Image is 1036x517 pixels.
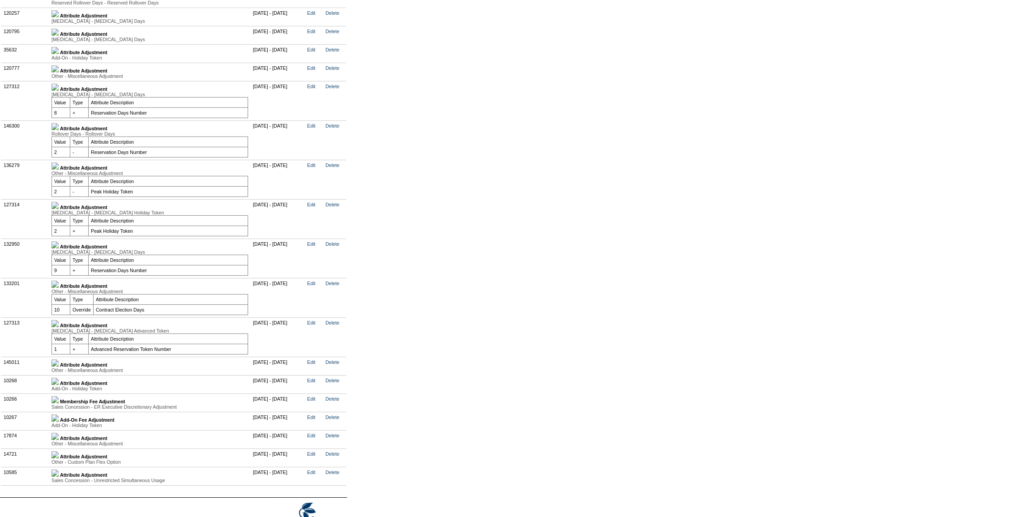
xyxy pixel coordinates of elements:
td: [DATE] - [DATE] [251,393,305,412]
a: Delete [325,451,339,457]
a: Delete [325,202,339,207]
td: 120795 [1,26,49,44]
td: 2 [52,186,70,197]
td: 10267 [1,412,49,430]
td: 10585 [1,467,49,485]
a: Delete [325,65,339,71]
div: [MEDICAL_DATA] - [MEDICAL_DATA] Days [51,92,248,97]
td: Attribute Description [89,97,248,107]
b: Attribute Adjustment [60,205,107,210]
td: 10268 [1,375,49,393]
td: - [70,147,89,157]
a: Delete [325,162,339,168]
td: [DATE] - [DATE] [251,8,305,26]
a: Edit [307,396,315,402]
td: Type [70,97,89,107]
a: Delete [325,414,339,420]
div: Rollover Days - Rollover Days [51,131,248,137]
b: Attribute Adjustment [60,323,107,328]
b: Attribute Adjustment [60,436,107,441]
a: Edit [307,123,315,128]
td: [DATE] - [DATE] [251,63,305,81]
td: Value [52,97,70,107]
a: Edit [307,162,315,168]
td: Type [70,255,89,265]
a: Edit [307,47,315,52]
a: Delete [325,47,339,52]
img: b_minus.gif [51,241,59,248]
td: [DATE] - [DATE] [251,44,305,63]
img: b_plus.gif [51,10,59,17]
td: Attribute Description [93,294,248,304]
td: 9 [52,265,70,275]
a: Edit [307,414,315,420]
a: Edit [307,10,315,16]
td: Value [52,215,70,226]
img: b_minus.gif [51,281,59,288]
img: b_plus.gif [51,29,59,36]
div: Add-On - Holiday Token [51,55,248,60]
a: Delete [325,433,339,438]
td: + [70,344,89,354]
td: [DATE] - [DATE] [251,239,305,278]
td: Type [70,215,89,226]
td: [DATE] - [DATE] [251,375,305,393]
a: Edit [307,451,315,457]
td: + [70,107,89,118]
div: Add-On - Holiday Token [51,386,248,391]
td: 133201 [1,278,49,317]
td: 1 [52,344,70,354]
td: Value [52,333,70,344]
a: Edit [307,378,315,383]
img: b_plus.gif [51,65,59,73]
img: b_minus.gif [51,320,59,327]
div: Other - Miscellaneous Adjustment [51,171,248,176]
b: Attribute Adjustment [60,68,107,73]
td: 136279 [1,160,49,199]
img: b_plus.gif [51,433,59,440]
td: 8 [52,107,70,118]
a: Edit [307,241,315,247]
a: Edit [307,359,315,365]
a: Delete [325,84,339,89]
img: b_plus.gif [51,470,59,477]
div: [MEDICAL_DATA] - [MEDICAL_DATA] Days [51,18,248,24]
div: [MEDICAL_DATA] - [MEDICAL_DATA] Holiday Token [51,210,248,215]
td: Value [52,255,70,265]
img: b_plus.gif [51,378,59,385]
a: Delete [325,281,339,286]
a: Edit [307,65,315,71]
td: - [70,186,89,197]
img: b_minus.gif [51,202,59,209]
td: Type [70,137,89,147]
b: Membership Fee Adjustment [60,399,125,404]
div: Other - Miscellaneous Adjustment [51,367,248,373]
td: 2 [52,147,70,157]
b: Attribute Adjustment [60,472,107,478]
a: Edit [307,320,315,325]
a: Delete [325,123,339,128]
td: 120777 [1,63,49,81]
td: [DATE] - [DATE] [251,357,305,375]
div: Other - Miscellaneous Adjustment [51,289,248,294]
img: b_plus.gif [51,396,59,403]
td: 120257 [1,8,49,26]
div: Sales Concession - ER Executive Discretionary Adjustment [51,404,248,410]
td: Attribute Description [89,333,248,344]
a: Delete [325,10,339,16]
td: Value [52,294,70,304]
td: [DATE] - [DATE] [251,430,305,449]
b: Add-On Fee Adjustment [60,417,115,423]
a: Delete [325,320,339,325]
img: b_plus.gif [51,451,59,458]
td: Attribute Description [89,137,248,147]
img: b_plus.gif [51,414,59,422]
td: 14721 [1,449,49,467]
td: 127312 [1,81,49,120]
div: [MEDICAL_DATA] - [MEDICAL_DATA] Days [51,37,248,42]
a: Delete [325,359,339,365]
td: Attribute Description [89,215,248,226]
a: Delete [325,378,339,383]
td: + [70,226,89,236]
b: Attribute Adjustment [60,165,107,171]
